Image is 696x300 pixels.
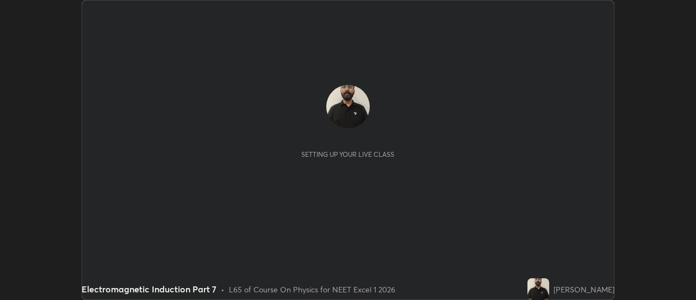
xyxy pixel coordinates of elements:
div: Setting up your live class [301,150,394,158]
div: [PERSON_NAME] [554,284,614,295]
div: L65 of Course On Physics for NEET Excel 1 2026 [229,284,395,295]
div: • [221,284,225,295]
img: c21a7924776a486d90e20529bf12d3cf.jpg [527,278,549,300]
img: c21a7924776a486d90e20529bf12d3cf.jpg [326,85,370,128]
div: Electromagnetic Induction Part 7 [82,283,216,296]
